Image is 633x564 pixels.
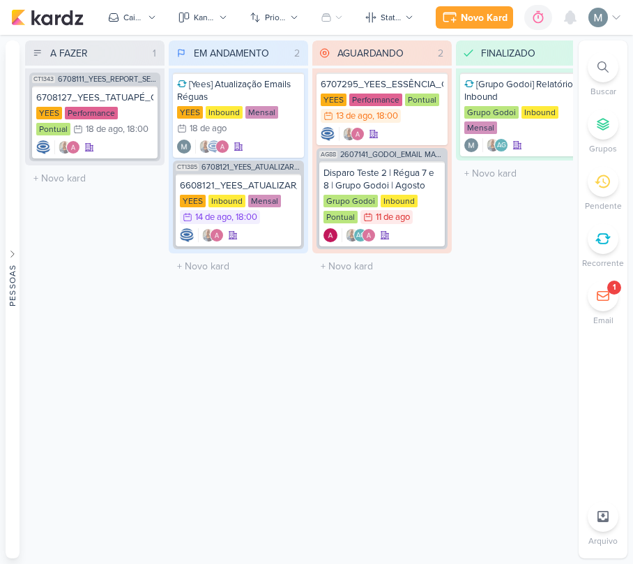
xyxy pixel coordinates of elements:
[353,228,367,242] div: Aline Gimenez Graciano
[323,228,337,242] img: Alessandra Gomes
[459,163,593,184] input: + Novo kard
[590,85,616,98] p: Buscar
[6,265,19,306] div: Pessoas
[28,168,162,188] input: + Novo kard
[66,140,80,154] img: Alessandra Gomes
[315,256,449,276] input: + Novo kard
[36,123,70,135] div: Pontual
[36,107,62,119] div: YEES
[123,125,148,134] div: , 18:00
[339,127,365,141] div: Colaboradores: Iara Santos, Alessandra Gomes
[497,142,506,149] p: AG
[432,46,449,61] div: 2
[54,140,80,154] div: Colaboradores: Iara Santos, Alessandra Gomes
[321,127,335,141] div: Criador(a): Caroline Traven De Andrade
[340,151,445,158] span: 2607141_GODOI_EMAIL MARKETING_AGOSTO
[588,535,618,547] p: Arquivo
[208,195,245,207] div: Inbound
[323,167,441,192] div: Disparo Teste 2 | Régua 7 e 8 | Grupo Godoi | Agosto
[585,200,622,212] p: Pendente
[177,78,300,103] div: [Yees] Atualização Emails Réguas
[376,213,410,222] div: 11 de ago
[248,195,281,207] div: Mensal
[588,8,608,27] img: Mariana Amorim
[593,314,613,327] p: Email
[381,195,418,207] div: Inbound
[464,106,519,119] div: Grupo Godoi
[461,10,508,25] div: Novo Kard
[58,140,72,154] img: Iara Santos
[199,140,213,154] img: Iara Santos
[351,127,365,141] img: Alessandra Gomes
[147,46,162,61] div: 1
[362,228,376,242] img: Alessandra Gomes
[177,106,203,119] div: YEES
[176,163,199,171] span: CT1385
[207,140,221,154] img: Caroline Traven De Andrade
[36,140,50,154] img: Caroline Traven De Andrade
[464,138,478,152] div: Criador(a): Mariana Amorim
[198,228,224,242] div: Colaboradores: Iara Santos, Alessandra Gomes
[180,228,194,242] div: Criador(a): Caroline Traven De Andrade
[180,179,297,192] div: 6608121_YEES_ATUALIZAR_EVOLUÇÃO_DE_OBRA_INBOUND
[177,140,191,154] img: Mariana Amorim
[342,228,376,242] div: Colaboradores: Iara Santos, Aline Gimenez Graciano, Alessandra Gomes
[436,6,513,29] button: Novo Kard
[65,107,118,119] div: Performance
[36,91,153,104] div: 6708127_YEES_TATUAPÉ_CLIENTE_OCULTO
[579,52,627,98] li: Ctrl + F
[215,140,229,154] img: Alessandra Gomes
[323,228,337,242] div: Criador(a): Alessandra Gomes
[336,112,372,121] div: 13 de ago
[613,282,616,293] div: 1
[201,163,301,171] span: 6708121_YEES_ATUALIZAR_EVOLUÇÃO_DE_OBRA_SITE
[494,138,508,152] div: Aline Gimenez Graciano
[171,256,305,276] input: + Novo kard
[464,138,478,152] img: Mariana Amorim
[372,112,398,121] div: , 18:00
[195,140,229,154] div: Colaboradores: Iara Santos, Caroline Traven De Andrade, Alessandra Gomes
[177,140,191,154] div: Criador(a): Mariana Amorim
[231,213,257,222] div: , 18:00
[349,94,402,106] div: Performance
[206,106,243,119] div: Inbound
[6,40,20,558] button: Pessoas
[86,125,123,134] div: 18 de ago
[464,121,497,134] div: Mensal
[58,75,158,83] span: 6708111_YEES_REPORT_SEMANAL_12.08
[405,94,439,106] div: Pontual
[345,228,359,242] img: Iara Santos
[464,78,587,103] div: [Grupo Godoi] Relatório Inbound
[201,228,215,242] img: Iara Santos
[342,127,356,141] img: Iara Santos
[319,151,337,158] span: AG88
[582,257,624,269] p: Recorrente
[190,124,227,133] div: 18 de ago
[32,75,55,83] span: CT1343
[180,195,206,207] div: YEES
[323,195,378,207] div: Grupo Godoi
[289,46,305,61] div: 2
[210,228,224,242] img: Alessandra Gomes
[521,106,558,119] div: Inbound
[321,78,443,91] div: 6707295_YEES_ESSÊNCIA_CAMPOLIM_CLIENTE_OCULTO
[486,138,500,152] img: Iara Santos
[321,94,346,106] div: YEES
[195,213,231,222] div: 14 de ago
[180,228,194,242] img: Caroline Traven De Andrade
[11,9,84,26] img: kardz.app
[482,138,508,152] div: Colaboradores: Iara Santos, Aline Gimenez Graciano
[589,142,617,155] p: Grupos
[356,232,365,239] p: AG
[321,127,335,141] img: Caroline Traven De Andrade
[36,140,50,154] div: Criador(a): Caroline Traven De Andrade
[245,106,278,119] div: Mensal
[323,211,358,223] div: Pontual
